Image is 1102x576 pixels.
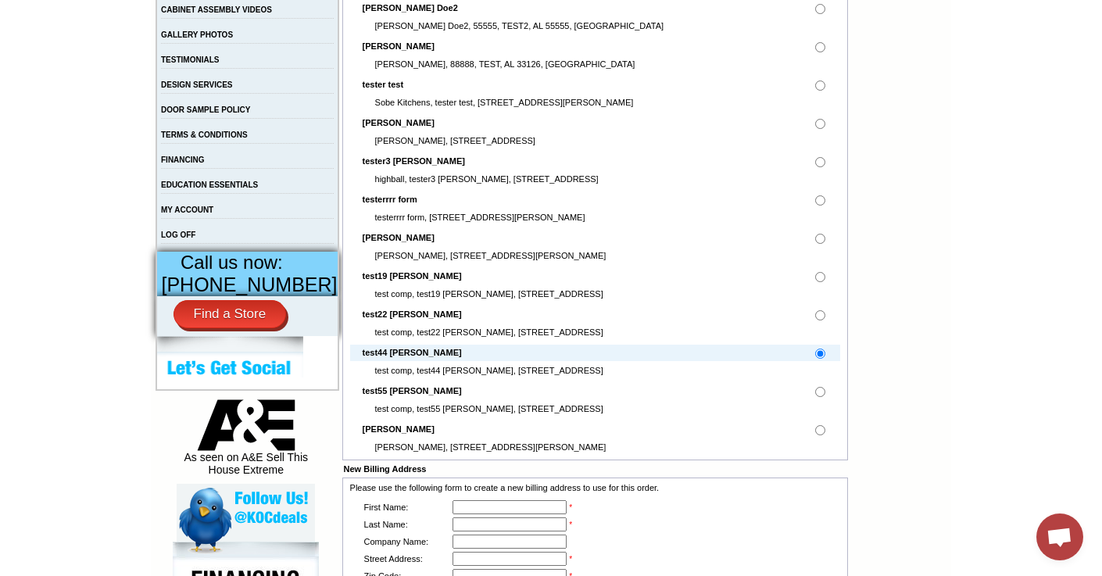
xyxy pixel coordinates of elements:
[363,550,452,567] td: Street Address:
[374,401,605,417] td: test comp, test55 [PERSON_NAME], [STREET_ADDRESS]
[363,3,458,13] b: [PERSON_NAME] Doe2
[181,252,283,273] span: Call us now:
[374,171,600,188] td: highball, tester3 [PERSON_NAME], [STREET_ADDRESS]
[363,80,404,89] b: tester test
[374,286,605,302] td: test comp, test19 [PERSON_NAME], [STREET_ADDRESS]
[374,95,635,111] td: Sobe Kitchens, tester test, [STREET_ADDRESS][PERSON_NAME]
[363,271,462,281] b: test19 [PERSON_NAME]
[161,55,219,64] a: TESTIMONIALS
[374,18,665,34] td: [PERSON_NAME] Doe2, 55555, TEST2, AL 55555, [GEOGRAPHIC_DATA]
[374,209,587,226] td: testerrrr form, [STREET_ADDRESS][PERSON_NAME]
[363,516,452,533] td: Last Name:
[363,424,435,434] b: [PERSON_NAME]
[161,106,250,114] a: DOOR SAMPLE POLICY
[374,248,608,264] td: [PERSON_NAME], [STREET_ADDRESS][PERSON_NAME]
[161,231,195,239] a: LOG OFF
[1036,513,1083,560] div: Open chat
[363,41,435,51] b: [PERSON_NAME]
[161,206,213,214] a: MY ACCOUNT
[161,131,248,139] a: TERMS & CONDITIONS
[161,30,233,39] a: GALLERY PHOTOS
[374,324,605,341] td: test comp, test22 [PERSON_NAME], [STREET_ADDRESS]
[161,5,272,14] a: CABINET ASSEMBLY VIDEOS
[363,499,452,516] td: First Name:
[344,464,427,474] b: New Billing Address
[363,233,435,242] b: [PERSON_NAME]
[174,300,287,328] a: Find a Store
[363,156,465,166] b: tester3 [PERSON_NAME]
[363,386,462,395] b: test55 [PERSON_NAME]
[363,533,452,550] td: Company Name:
[374,133,537,149] td: [PERSON_NAME], [STREET_ADDRESS]
[161,156,205,164] a: FINANCING
[162,274,338,295] span: [PHONE_NUMBER]
[177,399,315,484] div: As seen on A&E Sell This House Extreme
[349,480,842,496] td: Please use the following form to create a new billing address to use for this order.
[374,56,637,73] td: [PERSON_NAME], 88888, TEST, AL 33126, [GEOGRAPHIC_DATA]
[161,80,233,89] a: DESIGN SERVICES
[363,348,462,357] b: test44 [PERSON_NAME]
[363,309,462,319] b: test22 [PERSON_NAME]
[363,118,435,127] b: [PERSON_NAME]
[374,439,608,456] td: [PERSON_NAME], [STREET_ADDRESS][PERSON_NAME]
[374,363,605,379] td: test comp, test44 [PERSON_NAME], [STREET_ADDRESS]
[161,181,258,189] a: EDUCATION ESSENTIALS
[363,195,417,204] b: testerrrr form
